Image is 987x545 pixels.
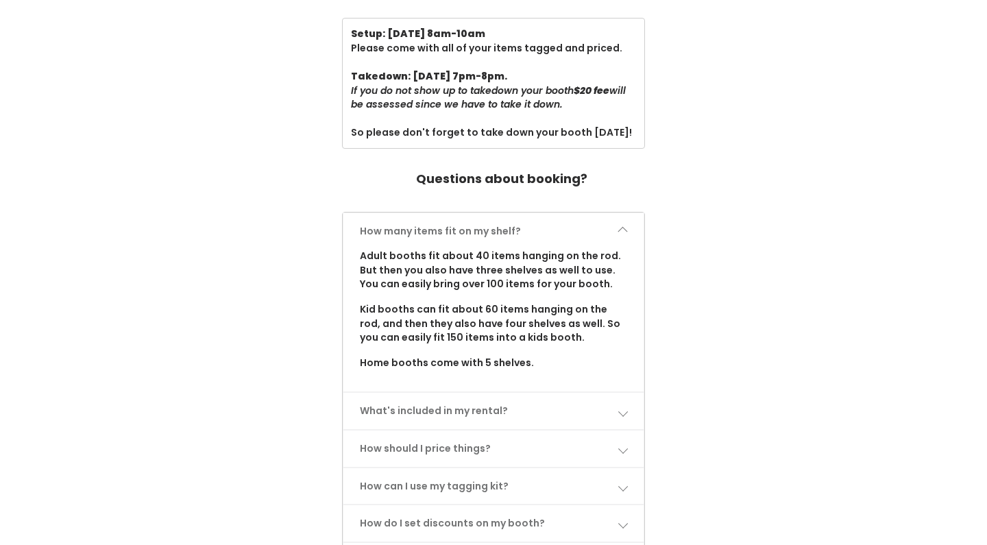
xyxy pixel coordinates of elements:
[343,213,644,250] a: How many items fit on my shelf?
[343,505,644,542] a: How do I set discounts on my booth?
[343,468,644,505] a: How can I use my tagging kit?
[360,249,628,291] p: Adult booths fit about 40 items hanging on the rod. But then you also have three shelves as well ...
[351,27,485,40] b: Setup: [DATE] 8am-10am
[343,431,644,467] a: How should I price things?
[351,27,637,140] div: Please come with all of your items tagged and priced. So please don't forget to take down your bo...
[351,69,507,83] b: Takedown: [DATE] 7pm-8pm.
[351,84,626,112] i: If you do not show up to takedown your booth will be assessed since we have to take it down.
[360,356,628,370] p: Home booths come with 5 shelves.
[574,84,609,97] b: $20 fee
[360,302,628,345] p: Kid booths can fit about 60 items hanging on the rod, and then they also have four shelves as wel...
[416,165,587,193] h4: Questions about booking?
[343,393,644,429] a: What's included in my rental?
